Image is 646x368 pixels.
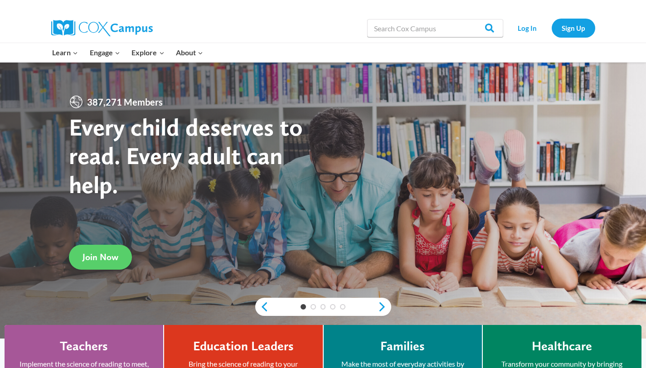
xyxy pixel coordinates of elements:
a: 1 [301,304,306,310]
h4: Healthcare [532,339,592,354]
a: next [378,301,391,312]
span: About [176,47,203,58]
div: content slider buttons [255,298,391,316]
span: Explore [131,47,164,58]
strong: Every child deserves to read. Every adult can help. [69,112,303,199]
img: Cox Campus [51,20,153,36]
a: previous [255,301,269,312]
a: Join Now [69,245,132,270]
nav: Primary Navigation [47,43,209,62]
h4: Education Leaders [193,339,294,354]
span: 387,271 Members [83,95,166,109]
a: Sign Up [552,19,595,37]
span: Join Now [83,252,118,262]
a: Log In [508,19,547,37]
span: Learn [52,47,78,58]
span: Engage [90,47,120,58]
a: 5 [340,304,345,310]
h4: Teachers [60,339,108,354]
nav: Secondary Navigation [508,19,595,37]
h4: Families [380,339,425,354]
a: 2 [311,304,316,310]
a: 4 [330,304,335,310]
input: Search Cox Campus [367,19,503,37]
a: 3 [321,304,326,310]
